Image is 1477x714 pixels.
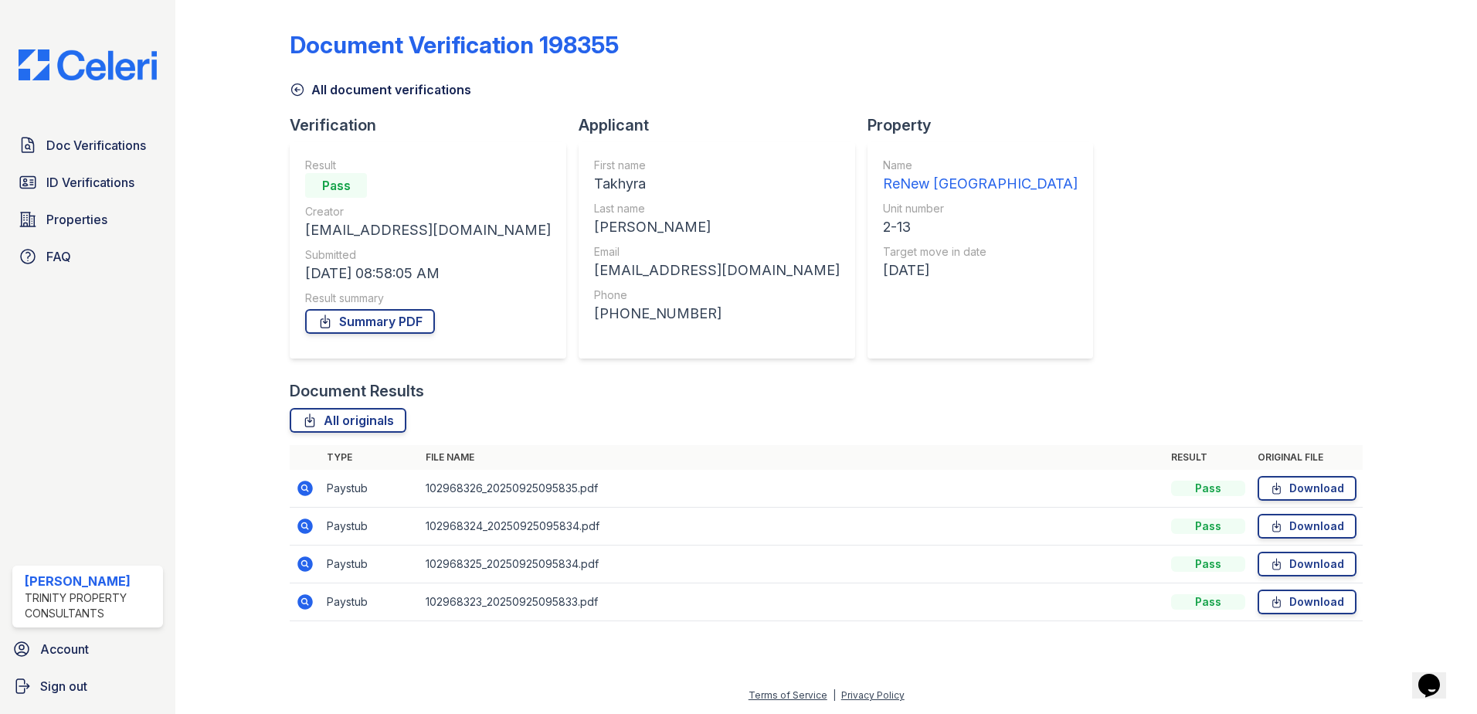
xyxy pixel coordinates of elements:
[305,173,367,198] div: Pass
[40,677,87,695] span: Sign out
[868,114,1105,136] div: Property
[883,158,1078,195] a: Name ReNew [GEOGRAPHIC_DATA]
[40,640,89,658] span: Account
[594,201,840,216] div: Last name
[1171,556,1245,572] div: Pass
[12,167,163,198] a: ID Verifications
[833,689,836,701] div: |
[1258,476,1356,501] a: Download
[305,309,435,334] a: Summary PDF
[594,244,840,260] div: Email
[883,158,1078,173] div: Name
[305,263,551,284] div: [DATE] 08:58:05 AM
[419,546,1165,583] td: 102968325_20250925095834.pdf
[321,583,419,621] td: Paystub
[883,260,1078,281] div: [DATE]
[305,219,551,241] div: [EMAIL_ADDRESS][DOMAIN_NAME]
[419,445,1165,470] th: File name
[419,508,1165,546] td: 102968324_20250925095834.pdf
[883,201,1078,216] div: Unit number
[749,689,827,701] a: Terms of Service
[321,508,419,546] td: Paystub
[12,130,163,161] a: Doc Verifications
[1258,590,1356,614] a: Download
[883,173,1078,195] div: ReNew [GEOGRAPHIC_DATA]
[1165,445,1251,470] th: Result
[46,136,146,155] span: Doc Verifications
[419,470,1165,508] td: 102968326_20250925095835.pdf
[12,204,163,235] a: Properties
[6,49,169,80] img: CE_Logo_Blue-a8612792a0a2168367f1c8372b55b34899dd931a85d93a1a3d3e32e68fde9ad4.png
[305,158,551,173] div: Result
[1171,594,1245,610] div: Pass
[25,590,157,621] div: Trinity Property Consultants
[883,216,1078,238] div: 2-13
[579,114,868,136] div: Applicant
[841,689,905,701] a: Privacy Policy
[594,158,840,173] div: First name
[290,31,619,59] div: Document Verification 198355
[305,247,551,263] div: Submitted
[305,291,551,306] div: Result summary
[46,173,134,192] span: ID Verifications
[1258,552,1356,576] a: Download
[6,671,169,702] a: Sign out
[321,470,419,508] td: Paystub
[1171,481,1245,496] div: Pass
[1412,652,1462,699] iframe: chat widget
[883,244,1078,260] div: Target move in date
[594,260,840,281] div: [EMAIL_ADDRESS][DOMAIN_NAME]
[290,80,471,99] a: All document verifications
[419,583,1165,621] td: 102968323_20250925095833.pdf
[12,241,163,272] a: FAQ
[594,173,840,195] div: Takhyra
[6,634,169,665] a: Account
[1251,445,1363,470] th: Original file
[594,303,840,325] div: [PHONE_NUMBER]
[25,572,157,590] div: [PERSON_NAME]
[1171,518,1245,534] div: Pass
[1258,514,1356,539] a: Download
[305,204,551,219] div: Creator
[46,247,71,266] span: FAQ
[290,380,424,402] div: Document Results
[290,408,406,433] a: All originals
[321,546,419,583] td: Paystub
[594,287,840,303] div: Phone
[290,114,579,136] div: Verification
[321,445,419,470] th: Type
[46,210,107,229] span: Properties
[594,216,840,238] div: [PERSON_NAME]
